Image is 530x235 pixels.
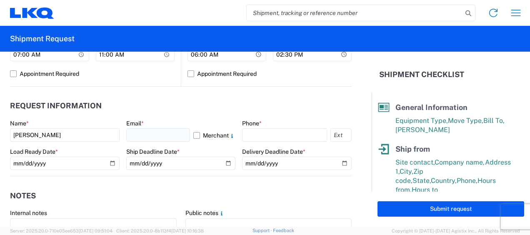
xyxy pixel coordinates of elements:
[10,228,112,233] span: Server: 2025.20.0-710e05ee653
[185,209,225,217] label: Public notes
[10,34,75,44] h2: Shipment Request
[10,209,47,217] label: Internal notes
[247,5,462,21] input: Shipment, tracking or reference number
[126,120,144,127] label: Email
[377,201,524,217] button: Submit request
[400,167,413,175] span: City,
[252,228,273,233] a: Support
[171,228,204,233] span: [DATE] 10:16:38
[10,148,58,155] label: Load Ready Date
[395,126,450,134] span: [PERSON_NAME]
[395,117,448,125] span: Equipment Type,
[242,120,262,127] label: Phone
[10,120,29,127] label: Name
[395,145,430,153] span: Ship from
[126,148,180,155] label: Ship Deadline Date
[187,67,352,80] label: Appointment Required
[395,103,467,112] span: General Information
[483,117,505,125] span: Bill To,
[273,228,294,233] a: Feedback
[242,148,305,155] label: Delivery Deadline Date
[448,117,483,125] span: Move Type,
[395,158,435,166] span: Site contact,
[79,228,112,233] span: [DATE] 09:51:04
[412,186,438,194] span: Hours to
[412,177,431,185] span: State,
[330,128,352,142] input: Ext
[10,102,102,110] h2: Request Information
[10,192,36,200] h2: Notes
[116,228,204,233] span: Client: 2025.20.0-8b113f4
[392,227,520,235] span: Copyright © [DATE]-[DATE] Agistix Inc., All Rights Reserved
[457,177,477,185] span: Phone,
[379,70,464,80] h2: Shipment Checklist
[431,177,457,185] span: Country,
[10,67,175,80] label: Appointment Required
[193,128,235,142] label: Merchant
[435,158,485,166] span: Company name,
